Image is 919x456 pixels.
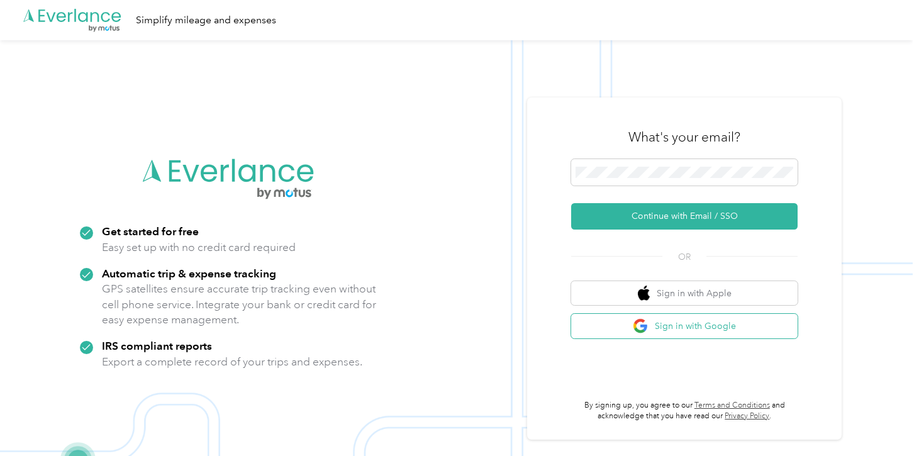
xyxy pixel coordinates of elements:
strong: IRS compliant reports [102,339,212,352]
strong: Get started for free [102,225,199,238]
a: Terms and Conditions [694,401,770,410]
button: google logoSign in with Google [571,314,798,338]
button: Continue with Email / SSO [571,203,798,230]
strong: Automatic trip & expense tracking [102,267,276,280]
img: google logo [633,318,649,334]
p: By signing up, you agree to our and acknowledge that you have read our . [571,400,798,422]
p: Easy set up with no credit card required [102,240,296,255]
div: Simplify mileage and expenses [136,13,276,28]
span: OR [662,250,706,264]
p: Export a complete record of your trips and expenses. [102,354,362,370]
a: Privacy Policy [725,411,769,421]
button: apple logoSign in with Apple [571,281,798,306]
h3: What's your email? [628,128,740,146]
p: GPS satellites ensure accurate trip tracking even without cell phone service. Integrate your bank... [102,281,377,328]
img: apple logo [638,286,650,301]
